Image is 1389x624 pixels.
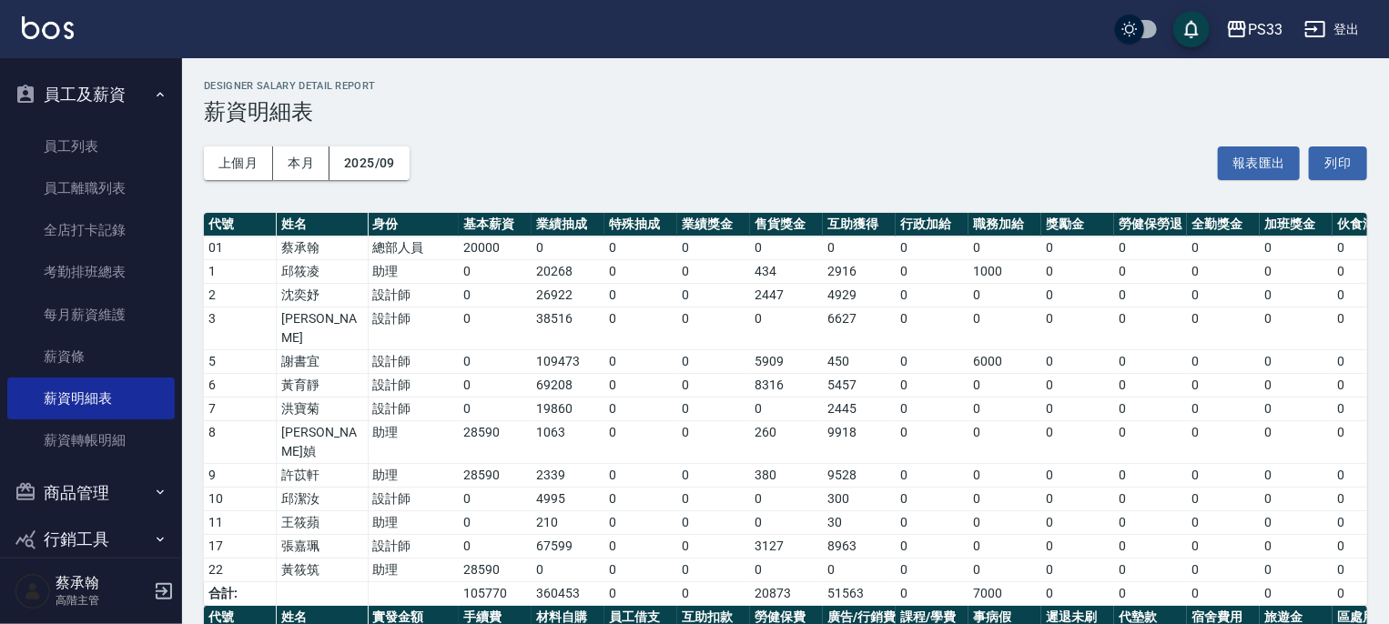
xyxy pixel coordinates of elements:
td: 8 [204,421,277,464]
td: 0 [896,421,968,464]
td: 300 [823,488,896,511]
td: 0 [677,464,750,488]
td: 0 [1114,582,1187,606]
td: 0 [1187,535,1260,559]
th: 特殊抽成 [604,213,677,237]
td: 0 [677,237,750,260]
button: 報表匯出 [1218,146,1300,180]
td: 0 [1114,260,1187,284]
td: 0 [1114,307,1187,350]
td: 210 [532,511,604,535]
td: 許苡軒 [277,464,368,488]
td: 助理 [368,511,459,535]
td: 38516 [532,307,604,350]
td: 0 [896,237,968,260]
td: 30 [823,511,896,535]
td: 總部人員 [368,237,459,260]
td: 0 [968,559,1041,582]
td: 0 [604,374,677,398]
h5: 蔡承翰 [56,574,148,592]
button: 商品管理 [7,469,175,517]
td: 0 [604,421,677,464]
td: 黃育靜 [277,374,368,398]
td: 0 [459,350,532,374]
td: 0 [677,260,750,284]
td: 0 [677,307,750,350]
td: 0 [1041,307,1114,350]
td: 3 [204,307,277,350]
td: 2339 [532,464,604,488]
td: 0 [1041,464,1114,488]
td: 0 [1114,350,1187,374]
td: 450 [823,350,896,374]
td: 0 [1260,511,1333,535]
td: 0 [1114,374,1187,398]
td: 11 [204,511,277,535]
td: 設計師 [368,488,459,511]
td: 0 [896,488,968,511]
td: 0 [1041,237,1114,260]
h2: Designer Salary Detail Report [204,80,1367,92]
td: 20268 [532,260,604,284]
th: 業績獎金 [677,213,750,237]
td: 0 [604,464,677,488]
div: PS33 [1248,18,1283,41]
th: 獎勵金 [1041,213,1114,237]
td: 2916 [823,260,896,284]
td: 5 [204,350,277,374]
td: 0 [604,398,677,421]
td: 謝書宜 [277,350,368,374]
td: 0 [604,535,677,559]
td: 3127 [750,535,823,559]
td: 0 [750,488,823,511]
td: 0 [677,559,750,582]
td: 0 [1041,398,1114,421]
td: 0 [1260,260,1333,284]
td: 設計師 [368,535,459,559]
td: 6627 [823,307,896,350]
td: 0 [968,511,1041,535]
td: 1 [204,260,277,284]
td: 0 [1187,559,1260,582]
td: 0 [677,421,750,464]
td: 0 [1260,464,1333,488]
a: 考勤排班總表 [7,251,175,293]
td: 0 [1041,374,1114,398]
td: 0 [1260,237,1333,260]
td: 0 [1260,535,1333,559]
td: 0 [604,307,677,350]
th: 全勤獎金 [1187,213,1260,237]
td: 0 [1260,307,1333,350]
th: 售貨獎金 [750,213,823,237]
td: 2445 [823,398,896,421]
td: 0 [604,559,677,582]
td: 20873 [750,582,823,606]
td: 0 [896,350,968,374]
td: 0 [677,374,750,398]
td: 0 [1260,421,1333,464]
td: 51563 [823,582,896,606]
button: 登出 [1297,13,1367,46]
td: 0 [604,350,677,374]
td: 19860 [532,398,604,421]
td: 0 [896,374,968,398]
td: 0 [677,398,750,421]
td: 8963 [823,535,896,559]
th: 基本薪資 [459,213,532,237]
td: 0 [1187,582,1260,606]
td: 0 [677,350,750,374]
button: save [1173,11,1210,47]
th: 行政加給 [896,213,968,237]
td: 0 [459,374,532,398]
th: 職務加給 [968,213,1041,237]
td: 0 [459,307,532,350]
td: 0 [459,535,532,559]
td: 0 [1041,260,1114,284]
td: 260 [750,421,823,464]
td: 360453 [532,582,604,606]
td: 0 [1187,284,1260,307]
td: 助理 [368,421,459,464]
td: [PERSON_NAME] [277,307,368,350]
td: 17 [204,535,277,559]
td: 0 [1260,374,1333,398]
